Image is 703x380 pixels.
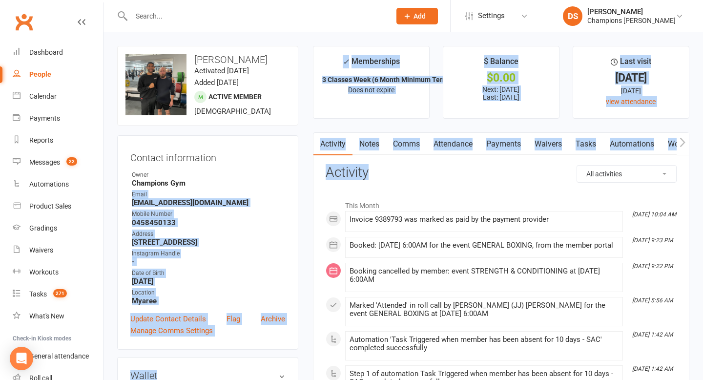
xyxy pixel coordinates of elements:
[350,241,619,250] div: Booked: [DATE] 6:00AM for the event GENERAL BOXING, from the member portal
[29,158,60,166] div: Messages
[66,157,77,166] span: 22
[29,92,57,100] div: Calendar
[352,133,386,155] a: Notes
[611,55,651,73] div: Last visit
[132,257,285,266] strong: -
[478,5,505,27] span: Settings
[13,63,103,85] a: People
[10,347,33,370] div: Open Intercom Messenger
[132,269,285,278] div: Date of Birth
[132,179,285,188] strong: Champions Gym
[396,8,438,24] button: Add
[29,312,64,320] div: What's New
[29,48,63,56] div: Dashboard
[29,202,71,210] div: Product Sales
[13,283,103,305] a: Tasks 271
[29,224,57,232] div: Gradings
[563,6,582,26] div: DS
[130,325,213,337] a: Manage Comms Settings
[606,98,656,106] a: view attendance
[13,195,103,217] a: Product Sales
[29,136,53,144] div: Reports
[261,313,285,325] a: Archive
[194,107,271,116] span: [DEMOGRAPHIC_DATA]
[484,55,518,73] div: $ Balance
[132,230,285,239] div: Address
[632,237,673,244] i: [DATE] 9:23 PM
[125,54,186,115] img: image1752144054.png
[632,365,673,372] i: [DATE] 1:42 AM
[13,85,103,107] a: Calendar
[132,249,285,258] div: Instagram Handle
[13,173,103,195] a: Automations
[632,297,673,304] i: [DATE] 5:56 AM
[13,217,103,239] a: Gradings
[128,9,384,23] input: Search...
[569,133,603,155] a: Tasks
[479,133,528,155] a: Payments
[587,7,676,16] div: [PERSON_NAME]
[582,85,680,96] div: [DATE]
[13,261,103,283] a: Workouts
[452,73,550,83] div: $0.00
[13,151,103,173] a: Messages 22
[29,114,60,122] div: Payments
[350,301,619,318] div: Marked 'Attended' in roll call by [PERSON_NAME] (JJ) [PERSON_NAME] for the event GENERAL BOXING a...
[132,210,285,219] div: Mobile Number
[386,133,427,155] a: Comms
[132,198,285,207] strong: [EMAIL_ADDRESS][DOMAIN_NAME]
[29,268,59,276] div: Workouts
[29,352,89,360] div: General attendance
[53,289,67,297] span: 271
[350,336,619,352] div: Automation 'Task Triggered when member has been absent for 10 days - SAC' completed successfully
[194,66,249,75] time: Activated [DATE]
[130,313,206,325] a: Update Contact Details
[13,345,103,367] a: General attendance kiosk mode
[13,42,103,63] a: Dashboard
[130,148,285,163] h3: Contact information
[29,290,47,298] div: Tasks
[29,180,69,188] div: Automations
[227,313,240,325] a: Flag
[132,238,285,247] strong: [STREET_ADDRESS]
[326,195,677,211] li: This Month
[13,107,103,129] a: Payments
[132,190,285,199] div: Email
[29,246,53,254] div: Waivers
[326,165,677,180] h3: Activity
[587,16,676,25] div: Champions [PERSON_NAME]
[13,239,103,261] a: Waivers
[132,218,285,227] strong: 0458450133
[427,133,479,155] a: Attendance
[313,133,352,155] a: Activity
[132,170,285,180] div: Owner
[632,263,673,270] i: [DATE] 9:22 PM
[194,78,239,87] time: Added [DATE]
[132,288,285,297] div: Location
[13,305,103,327] a: What's New
[528,133,569,155] a: Waivers
[632,331,673,338] i: [DATE] 1:42 AM
[350,215,619,224] div: Invoice 9389793 was marked as paid by the payment provider
[125,54,290,65] h3: [PERSON_NAME]
[132,277,285,286] strong: [DATE]
[29,70,51,78] div: People
[632,211,676,218] i: [DATE] 10:04 AM
[343,57,349,66] i: ✓
[348,86,394,94] span: Does not expire
[582,73,680,83] div: [DATE]
[350,267,619,284] div: Booking cancelled by member: event STRENGTH & CONDITIONING at [DATE] 6:00AM
[603,133,661,155] a: Automations
[12,10,36,34] a: Clubworx
[13,129,103,151] a: Reports
[208,93,262,101] span: Active member
[343,55,400,73] div: Memberships
[322,76,451,84] strong: 3 Classes Week (6 Month Minimum Term)
[132,296,285,305] strong: Myaree
[414,12,426,20] span: Add
[452,85,550,101] p: Next: [DATE] Last: [DATE]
